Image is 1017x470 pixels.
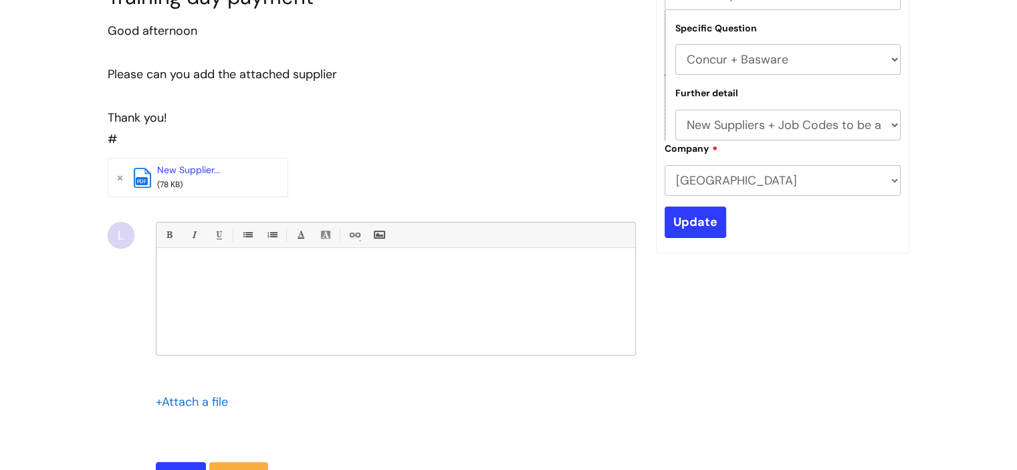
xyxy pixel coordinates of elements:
a: Insert Image... [370,227,387,243]
a: 1. Ordered List (Ctrl-Shift-8) [263,227,280,243]
span: pdf [136,177,148,185]
input: Update [665,207,726,237]
div: # [108,20,636,150]
div: Attach a file [156,391,236,413]
label: Further detail [675,88,738,99]
a: New Supplier... [157,164,220,176]
a: Link [346,227,362,243]
label: Company [665,141,718,154]
a: Font Color [292,227,309,243]
a: Underline(Ctrl-U) [210,227,227,243]
div: Please can you add the attached supplier [108,64,636,85]
a: Back Color [317,227,334,243]
div: Good afternoon [108,20,636,41]
a: • Unordered List (Ctrl-Shift-7) [239,227,255,243]
label: Specific Question [675,23,757,34]
a: Italic (Ctrl-I) [185,227,202,243]
div: Thank you! [108,107,636,128]
a: Bold (Ctrl-B) [160,227,177,243]
div: L [108,222,134,249]
div: (78 KB) [157,178,264,193]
